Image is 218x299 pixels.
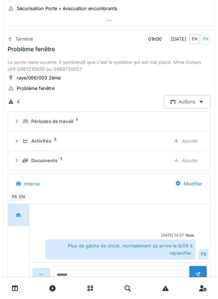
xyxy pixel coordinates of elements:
[24,180,40,187] div: Interne
[164,95,210,108] div: Actions
[31,138,51,144] div: Activités
[167,154,204,167] div: Ajouter
[31,118,73,125] div: Périodes de travail
[11,115,207,128] summary: Périodes de travail1
[31,157,57,164] div: Documents
[9,192,20,202] div: PB
[17,192,27,202] div: EN
[185,233,194,238] div: Vous
[8,59,210,73] div: La porte reste ouverte. Il semblerait que c'est le système qui est mal placé. Mme Gulsen cirit 04...
[15,36,33,42] div: Terminé
[11,134,207,148] summary: Activités2Ajouter
[17,74,61,81] div: raye/066/003 2ème
[167,134,204,148] div: Ajouter
[200,34,210,44] div: EN
[17,5,117,12] div: Sécurisation Porte + évacuation encombrants
[11,154,207,167] summary: Documents1Ajouter
[17,98,20,105] div: 4
[198,249,209,259] div: PB
[148,36,162,42] div: 01h00
[17,85,54,92] div: Problème fenêtre
[169,177,209,191] div: Modifier
[189,34,199,44] div: EN
[45,239,195,259] div: Plus de gâche de stock, normalement ça arrive le 8/09 à replanifier.
[8,46,55,53] div: Problème fenêtre
[142,32,210,46] div: [DATE]
[161,233,184,238] div: [DATE] 14:57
